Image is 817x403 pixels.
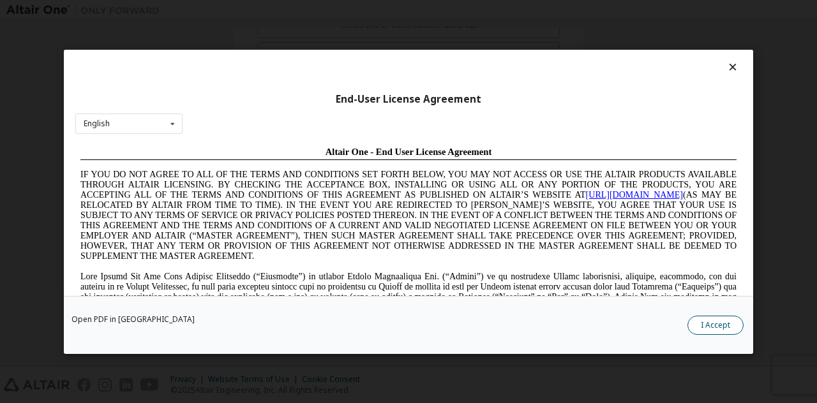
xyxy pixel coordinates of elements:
[71,315,195,323] a: Open PDF in [GEOGRAPHIC_DATA]
[511,48,608,58] a: [URL][DOMAIN_NAME]
[5,28,661,119] span: IF YOU DO NOT AGREE TO ALL OF THE TERMS AND CONDITIONS SET FORTH BELOW, YOU MAY NOT ACCESS OR USE...
[250,5,417,15] span: Altair One - End User License Agreement
[5,130,661,221] span: Lore Ipsumd Sit Ame Cons Adipisc Elitseddo (“Eiusmodte”) in utlabor Etdolo Magnaaliqua Eni. (“Adm...
[84,120,110,128] div: English
[75,92,742,105] div: End-User License Agreement
[687,315,744,334] button: I Accept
